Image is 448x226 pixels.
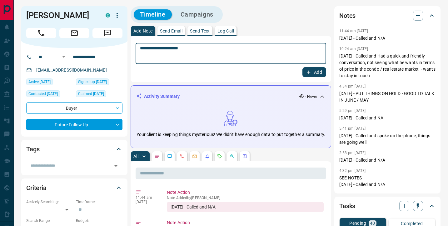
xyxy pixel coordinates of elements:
[339,168,366,173] p: 4:32 pm [DATE]
[302,67,326,77] button: Add
[76,218,122,223] p: Budget:
[167,189,324,196] p: Note Action
[137,131,325,138] p: Your client is keeping things mysterious! We didn't have enough data to put together a summary.
[144,93,180,100] p: Activity Summary
[133,29,152,33] p: Add Note
[167,154,172,159] svg: Lead Browsing Activity
[26,78,73,87] div: Tue Oct 01 2019
[26,183,47,193] h2: Criteria
[28,91,58,97] span: Contacted [DATE]
[26,119,122,130] div: Future Follow Up
[174,9,220,20] button: Campaigns
[370,221,375,225] p: 40
[92,28,122,38] span: Message
[136,91,326,102] div: Activity Summary- Never
[136,200,157,204] p: [DATE]
[78,91,104,97] span: Claimed [DATE]
[26,90,73,99] div: Thu Jul 21 2022
[190,29,210,33] p: Send Text
[192,154,197,159] svg: Emails
[217,29,234,33] p: Log Call
[401,221,423,226] p: Completed
[217,154,222,159] svg: Requests
[28,79,51,85] span: Active [DATE]
[26,102,122,114] div: Buyer
[339,151,366,155] p: 2:58 pm [DATE]
[112,162,120,170] button: Open
[339,133,436,146] p: [DATE] - Called and spoke on the phone, things are going well
[136,195,157,200] p: 11:44 am
[26,144,39,154] h2: Tags
[167,219,324,226] p: Note Action
[339,157,436,163] p: [DATE] - Called and N/A
[205,154,210,159] svg: Listing Alerts
[339,198,436,213] div: Tasks
[339,108,366,113] p: 5:29 pm [DATE]
[339,47,368,51] p: 10:24 am [DATE]
[339,201,355,211] h2: Tasks
[339,35,436,42] p: [DATE] - Called and N/A
[106,13,110,18] div: condos.ca
[76,199,122,205] p: Timeframe:
[76,90,122,99] div: Wed Aug 07 2019
[134,9,172,20] button: Timeline
[36,68,107,73] a: [EMAIL_ADDRESS][DOMAIN_NAME]
[339,175,436,188] p: SEE NOTES [DATE] - Called and N/A
[26,199,73,205] p: Actively Searching:
[78,79,107,85] span: Signed up [DATE]
[76,78,122,87] div: Wed Aug 07 2019
[339,126,366,131] p: 5:41 pm [DATE]
[167,202,324,212] div: [DATE] - Called and N/A
[242,154,247,159] svg: Agent Actions
[26,218,73,223] p: Search Range:
[59,28,89,38] span: Email
[60,53,67,61] button: Open
[155,154,160,159] svg: Notes
[133,154,138,158] p: All
[339,84,366,88] p: 4:34 pm [DATE]
[339,11,356,21] h2: Notes
[339,53,436,79] p: [DATE] - Called and Had a quick and friendly conversation, not seeing what he wants in terms of p...
[349,221,366,225] p: Pending
[26,180,122,195] div: Criteria
[160,29,182,33] p: Send Email
[26,142,122,157] div: Tags
[230,154,235,159] svg: Opportunities
[26,10,96,20] h1: [PERSON_NAME]
[305,94,317,99] p: - Never
[339,90,436,103] p: [DATE] - PUT THINGS ON HOLD - GOOD TO TALK IN JUNE / MAY
[339,29,368,33] p: 11:44 am [DATE]
[339,8,436,23] div: Notes
[26,28,56,38] span: Call
[180,154,185,159] svg: Calls
[339,115,436,121] p: [DATE] - Called and NA
[167,196,324,200] p: Note Added by [PERSON_NAME]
